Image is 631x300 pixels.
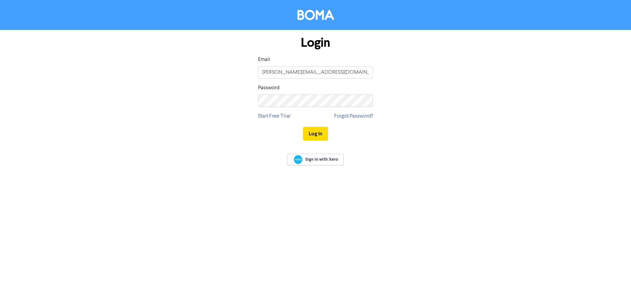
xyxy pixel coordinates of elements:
[258,35,373,50] h1: Login
[258,56,270,64] label: Email
[297,10,334,20] img: BOMA Logo
[258,84,279,92] label: Password
[305,156,338,162] span: Sign In with Xero
[294,155,302,164] img: Xero logo
[334,112,373,120] a: Forgot Password?
[303,127,328,141] button: Log In
[258,112,291,120] a: Start Free Trial
[287,154,344,165] a: Sign In with Xero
